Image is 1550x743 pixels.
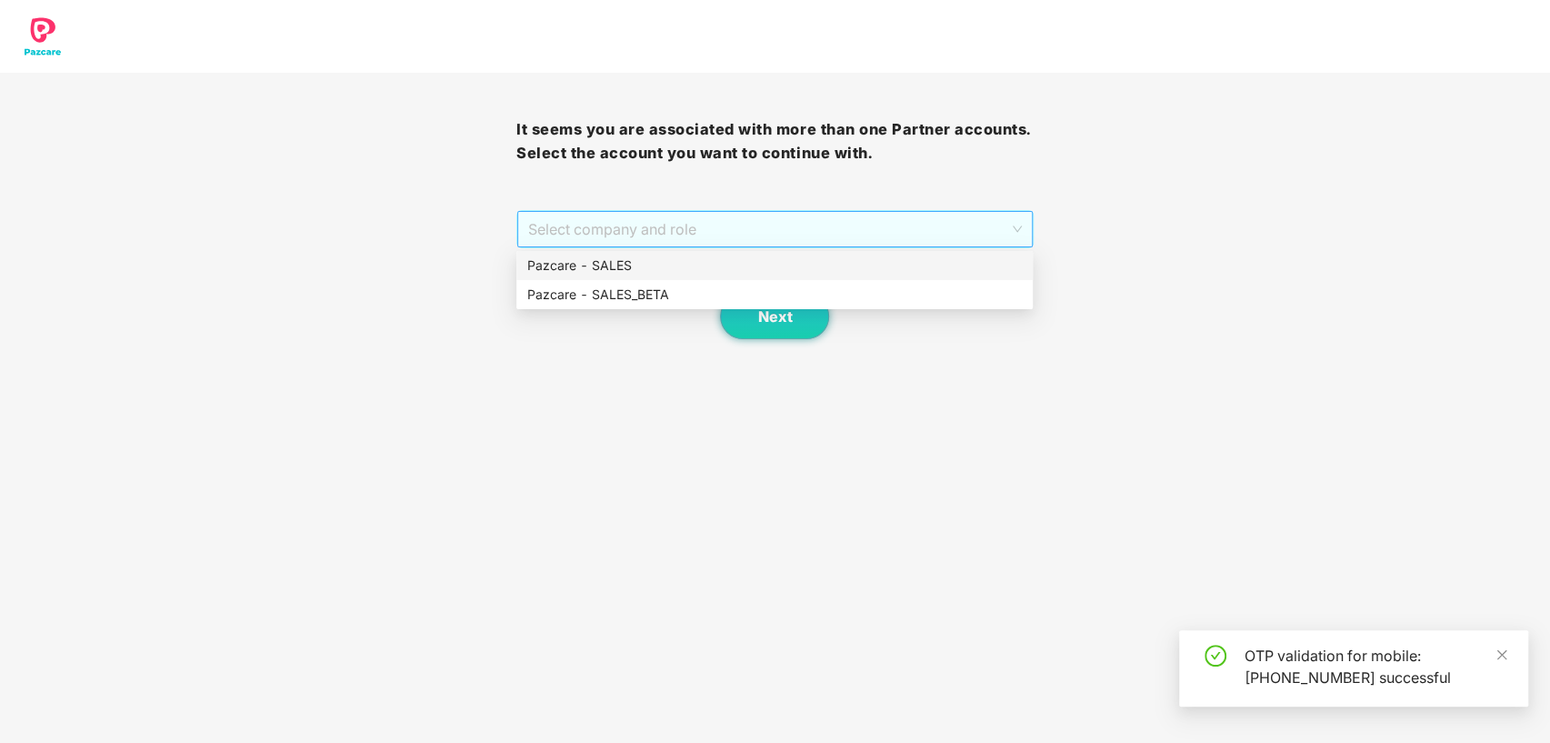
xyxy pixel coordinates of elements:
span: Select company and role [528,212,1021,246]
div: Pazcare - SALES_BETA [516,280,1033,309]
span: close [1495,648,1508,661]
span: check-circle [1205,645,1226,667]
button: Next [720,294,829,339]
span: Next [757,308,792,326]
div: Pazcare - SALES_BETA [527,285,1022,305]
div: Pazcare - SALES [516,251,1033,280]
div: Pazcare - SALES [527,256,1022,276]
h3: It seems you are associated with more than one Partner accounts. Select the account you want to c... [516,118,1033,165]
div: OTP validation for mobile: [PHONE_NUMBER] successful [1245,645,1506,688]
